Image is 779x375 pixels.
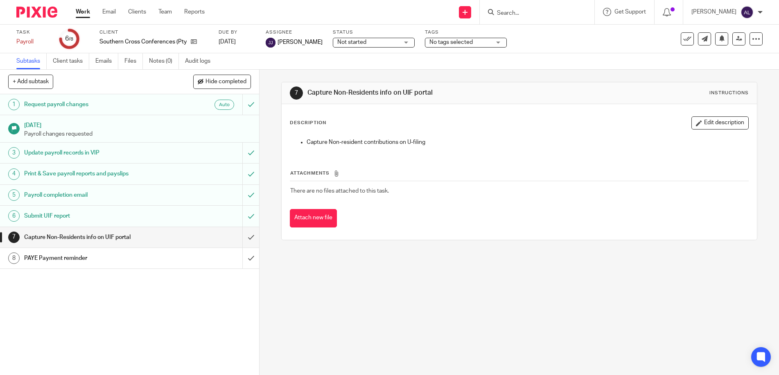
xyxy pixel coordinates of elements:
[205,79,246,85] span: Hide completed
[290,188,389,194] span: There are no files attached to this task.
[24,252,164,264] h1: PAYE Payment reminder
[496,10,570,17] input: Search
[128,8,146,16] a: Clients
[24,119,251,130] h1: [DATE]
[69,37,73,41] small: /8
[8,147,20,159] div: 3
[333,29,415,36] label: Status
[24,147,164,159] h1: Update payroll records in VIP
[215,100,234,110] div: Auto
[691,8,736,16] p: [PERSON_NAME]
[8,168,20,180] div: 4
[158,8,172,16] a: Team
[290,171,330,175] span: Attachments
[24,98,164,111] h1: Request payroll changes
[193,75,251,89] button: Hide completed
[24,189,164,201] h1: Payroll completion email
[691,116,749,130] button: Edit description
[709,90,749,96] div: Instructions
[219,39,236,45] span: [DATE]
[24,231,164,243] h1: Capture Non-Residents info on UIF portal
[24,130,251,138] p: Payroll changes requested
[741,6,754,19] img: svg%3E
[149,53,179,69] a: Notes (0)
[76,8,90,16] a: Work
[99,29,208,36] label: Client
[266,38,275,48] img: svg%3E
[102,8,116,16] a: Email
[266,29,323,36] label: Assignee
[16,38,49,46] div: Payroll
[8,99,20,110] div: 1
[8,252,20,264] div: 8
[24,168,164,180] h1: Print & Save payroll reports and payslips
[65,34,73,43] div: 6
[8,189,20,201] div: 5
[425,29,507,36] label: Tags
[290,120,326,126] p: Description
[24,210,164,222] h1: Submit UIF report
[290,86,303,100] div: 7
[290,209,337,227] button: Attach new file
[8,210,20,222] div: 6
[95,53,118,69] a: Emails
[219,29,255,36] label: Due by
[614,9,646,15] span: Get Support
[337,39,366,45] span: Not started
[16,7,57,18] img: Pixie
[8,75,53,89] button: + Add subtask
[16,53,47,69] a: Subtasks
[99,38,187,46] p: Southern Cross Conferences (Pty) Ltd
[184,8,205,16] a: Reports
[8,232,20,243] div: 7
[307,89,537,97] h1: Capture Non-Residents info on UIF portal
[124,53,143,69] a: Files
[278,38,323,46] span: [PERSON_NAME]
[307,138,748,146] p: Capture Non-resident contributions on U-filing
[429,39,473,45] span: No tags selected
[185,53,217,69] a: Audit logs
[16,29,49,36] label: Task
[53,53,89,69] a: Client tasks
